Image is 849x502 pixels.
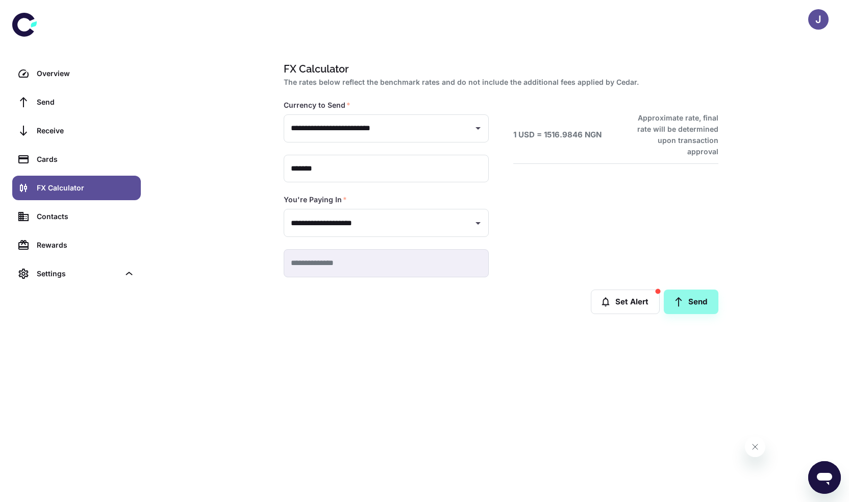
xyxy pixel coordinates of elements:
div: Cards [37,154,135,165]
button: Set Alert [591,290,660,314]
div: FX Calculator [37,182,135,194]
div: Receive [37,125,135,136]
h6: 1 USD = 1516.9846 NGN [513,129,602,141]
h6: Approximate rate, final rate will be determined upon transaction approval [626,112,718,157]
span: Hi. Need any help? [6,7,73,15]
div: Send [37,97,135,108]
a: Send [12,90,141,114]
a: Receive [12,118,141,143]
div: Rewards [37,240,135,251]
div: Contacts [37,211,135,222]
iframe: Close message [745,437,765,457]
button: Open [471,216,485,230]
a: Send [664,290,718,314]
a: Cards [12,147,141,172]
button: J [808,9,829,30]
div: Settings [37,268,119,279]
h1: FX Calculator [284,61,714,77]
a: Overview [12,61,141,86]
label: You're Paying In [284,195,347,205]
button: Open [471,121,485,135]
div: Settings [12,261,141,286]
a: Rewards [12,233,141,257]
iframe: Button to launch messaging window [808,461,841,494]
div: Overview [37,68,135,79]
label: Currency to Send [284,100,351,110]
a: Contacts [12,204,141,229]
a: FX Calculator [12,176,141,200]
